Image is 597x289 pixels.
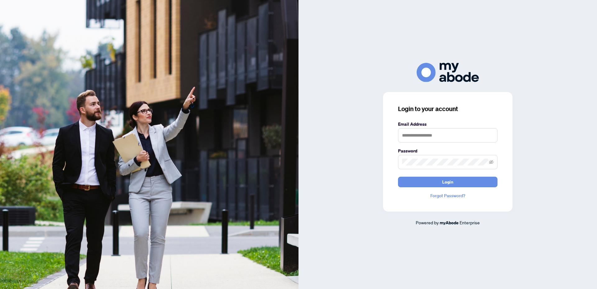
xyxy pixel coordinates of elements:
span: Powered by [416,220,439,225]
button: Login [398,177,497,187]
h3: Login to your account [398,105,497,113]
a: Forgot Password? [398,192,497,199]
span: eye-invisible [489,160,493,164]
label: Password [398,147,497,154]
span: Login [442,177,453,187]
a: myAbode [440,219,459,226]
label: Email Address [398,121,497,128]
img: ma-logo [417,63,479,82]
span: Enterprise [460,220,480,225]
